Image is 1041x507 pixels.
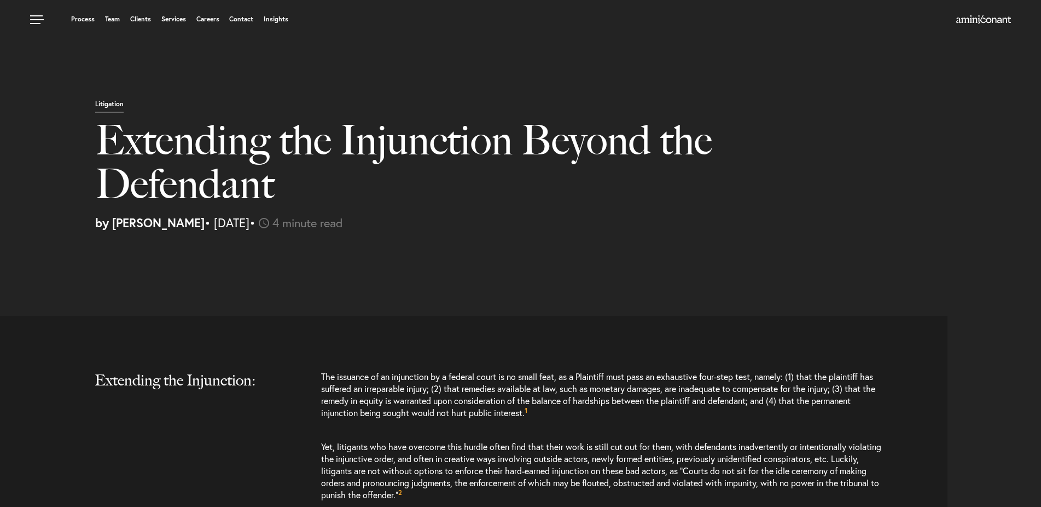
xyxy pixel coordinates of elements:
a: Team [105,16,120,22]
h1: Extending the Injunction Beyond the Defendant [95,118,752,217]
sup: 1 [525,406,527,414]
a: Careers [196,16,219,22]
sup: 2 [398,488,402,497]
span: 4 minute read [272,215,343,231]
p: The issuance of an injunction by a federal court is no small feat, as a Plaintiff must pass an ex... [321,371,885,430]
a: Contact [229,16,253,22]
a: 2 [398,489,402,500]
a: Insights [264,16,288,22]
a: Clients [130,16,151,22]
span: • [249,215,255,231]
img: Amini & Conant [956,15,1011,24]
a: Process [71,16,95,22]
p: Litigation [95,101,124,113]
strong: by [PERSON_NAME] [95,215,205,231]
p: • [DATE] [95,217,1033,229]
a: Home [956,16,1011,25]
a: Services [161,16,186,22]
img: icon-time-light.svg [259,218,269,228]
a: 1 [525,407,527,418]
h2: Extending the Injunction: [95,371,291,411]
